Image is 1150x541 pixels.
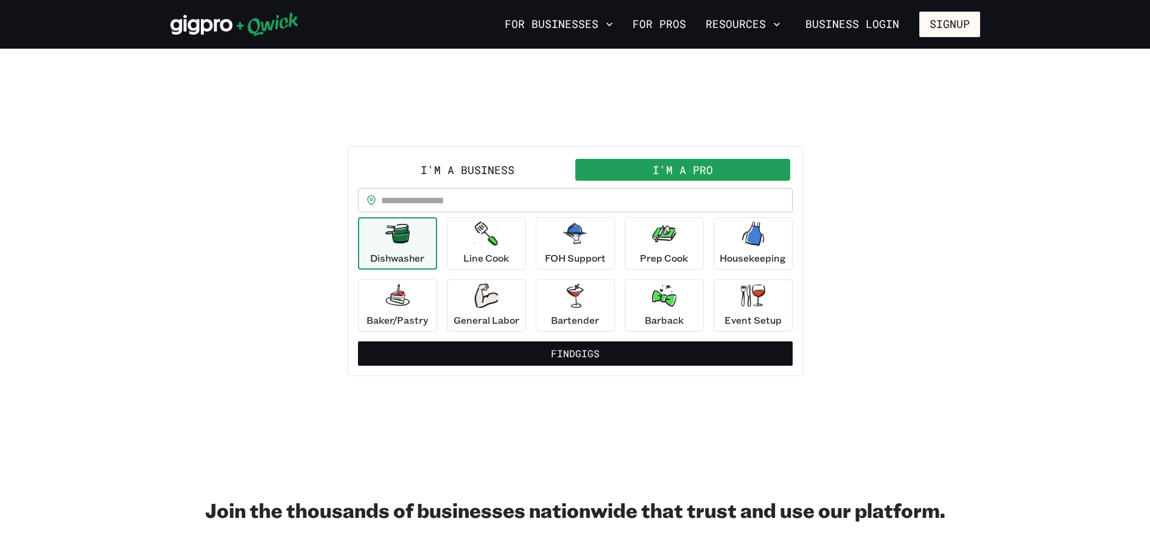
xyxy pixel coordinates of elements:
button: Dishwasher [358,217,437,270]
button: I'm a Business [360,159,575,181]
button: Baker/Pastry [358,279,437,332]
button: Prep Cook [625,217,704,270]
button: Line Cook [447,217,526,270]
button: Bartender [536,279,615,332]
p: Prep Cook [640,251,688,265]
p: Line Cook [463,251,509,265]
p: Baker/Pastry [366,313,428,327]
button: General Labor [447,279,526,332]
a: Business Login [795,12,910,37]
p: FOH Support [545,251,606,265]
button: FindGigs [358,341,793,366]
h2: Join the thousands of businesses nationwide that trust and use our platform. [170,498,980,522]
a: For Pros [628,14,691,35]
h2: PICK UP A SHIFT! [348,110,803,134]
button: For Businesses [500,14,618,35]
button: Resources [701,14,785,35]
button: I'm a Pro [575,159,790,181]
button: FOH Support [536,217,615,270]
p: Event Setup [724,313,782,327]
button: Signup [919,12,980,37]
p: General Labor [454,313,519,327]
button: Event Setup [713,279,793,332]
p: Dishwasher [370,251,424,265]
p: Bartender [551,313,599,327]
button: Housekeeping [713,217,793,270]
p: Barback [645,313,684,327]
p: Housekeeping [720,251,786,265]
button: Barback [625,279,704,332]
